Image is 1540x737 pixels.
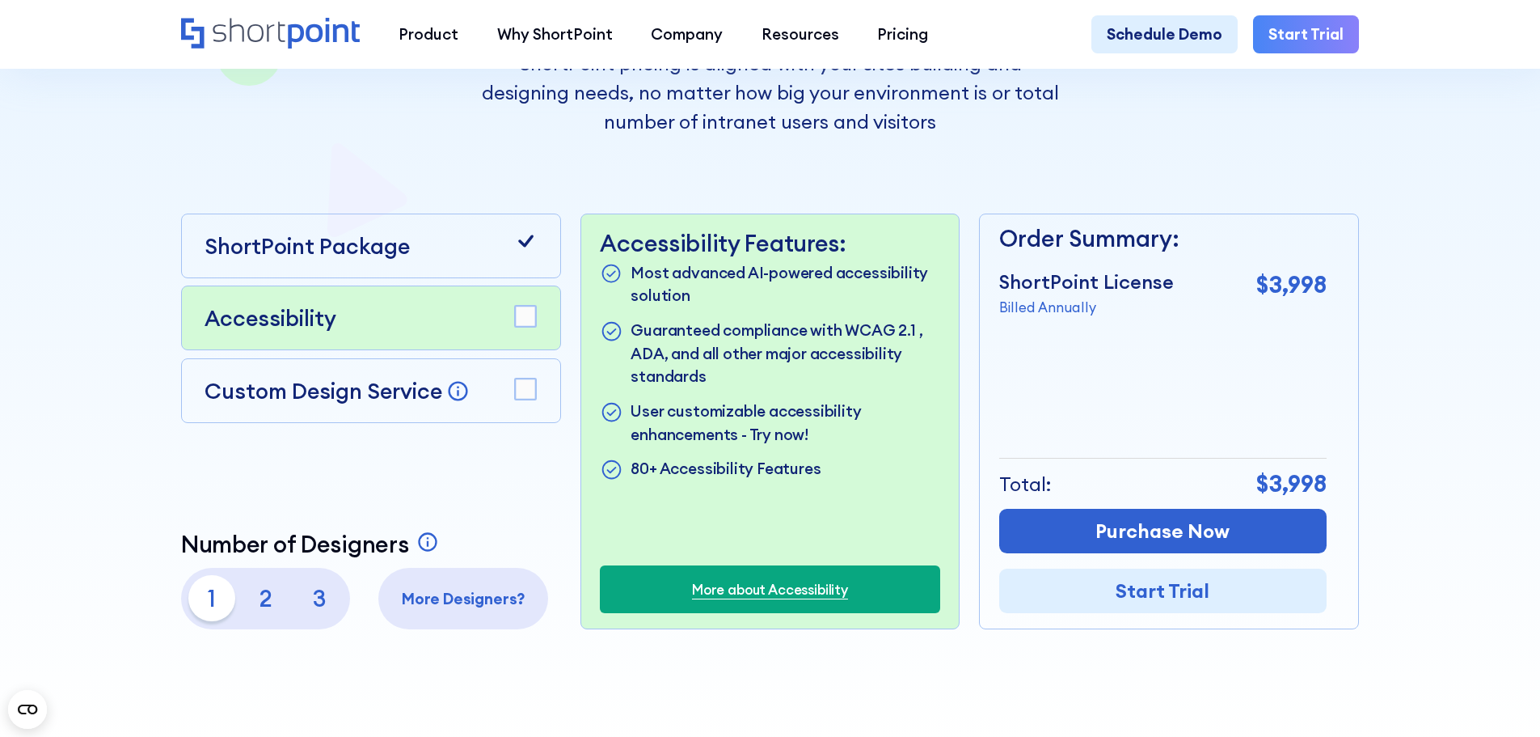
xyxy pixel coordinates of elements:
[692,579,848,599] a: More about Accessibility
[877,23,928,46] div: Pricing
[478,15,632,54] a: Why ShortPoint
[742,15,859,54] a: Resources
[631,400,939,446] p: User customizable accessibility enhancements - Try now!
[297,575,343,621] p: 3
[181,531,409,558] p: Number of Designers
[205,230,410,262] p: ShortPoint Package
[651,23,723,46] div: Company
[1256,467,1327,502] p: $3,998
[600,230,939,257] p: Accessibility Features:
[859,15,948,54] a: Pricing
[999,297,1174,317] p: Billed Annually
[631,457,821,483] p: 80+ Accessibility Features
[1256,268,1327,303] p: $3,998
[243,575,289,621] p: 2
[1091,15,1238,54] a: Schedule Demo
[205,302,336,334] p: Accessibility
[999,222,1327,256] p: Order Summary:
[181,18,360,51] a: Home
[999,470,1052,499] p: Total:
[631,261,939,307] p: Most advanced AI-powered accessibility solution
[205,377,442,405] p: Custom Design Service
[1253,15,1359,54] a: Start Trial
[188,575,234,621] p: 1
[481,49,1058,136] p: ShortPoint pricing is aligned with your sites building and designing needs, no matter how big you...
[8,690,47,729] button: Open CMP widget
[999,509,1327,553] a: Purchase Now
[631,319,939,388] p: Guaranteed compliance with WCAG 2.1 , ADA, and all other major accessibility standards
[386,587,541,611] p: More Designers?
[399,23,458,46] div: Product
[762,23,839,46] div: Resources
[999,569,1327,613] a: Start Trial
[1459,659,1540,737] iframe: Chat Widget
[181,531,444,558] a: Number of Designers
[497,23,613,46] div: Why ShortPoint
[631,15,742,54] a: Company
[999,268,1174,297] p: ShortPoint License
[379,15,478,54] a: Product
